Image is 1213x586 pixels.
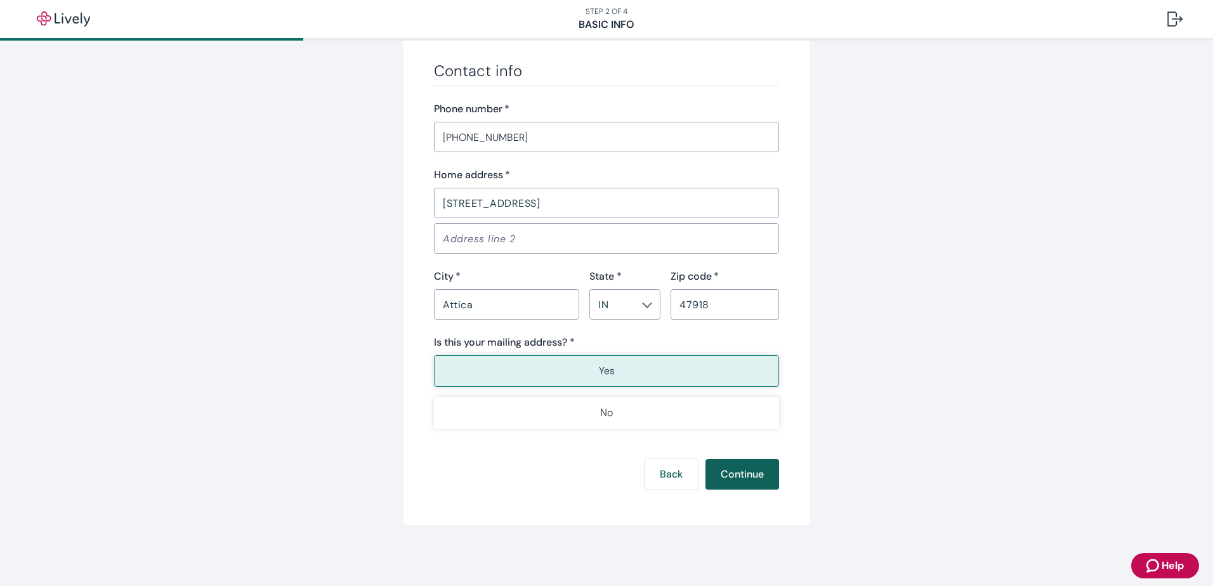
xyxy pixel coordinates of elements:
input: -- [593,296,636,313]
input: Address line 1 [434,190,779,216]
input: Address line 2 [434,226,779,251]
label: State * [589,269,622,284]
label: Home address [434,167,510,183]
input: (555) 555-5555 [434,124,779,150]
label: Zip code [671,269,719,284]
p: No [600,405,613,420]
label: City [434,269,461,284]
label: Phone number [434,101,509,117]
label: Is this your mailing address? * [434,335,575,350]
img: Lively [28,11,99,27]
input: City [434,292,579,317]
input: Zip code [671,292,779,317]
svg: Chevron icon [642,300,652,310]
svg: Zendesk support icon [1146,558,1162,573]
span: Help [1162,558,1184,573]
button: Back [645,459,698,490]
button: Open [641,299,653,311]
p: Yes [599,363,615,379]
button: No [434,397,779,429]
button: Log out [1157,4,1193,34]
button: Continue [705,459,779,490]
button: Yes [434,355,779,387]
h3: Contact info [434,62,779,81]
button: Zendesk support iconHelp [1131,553,1199,578]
